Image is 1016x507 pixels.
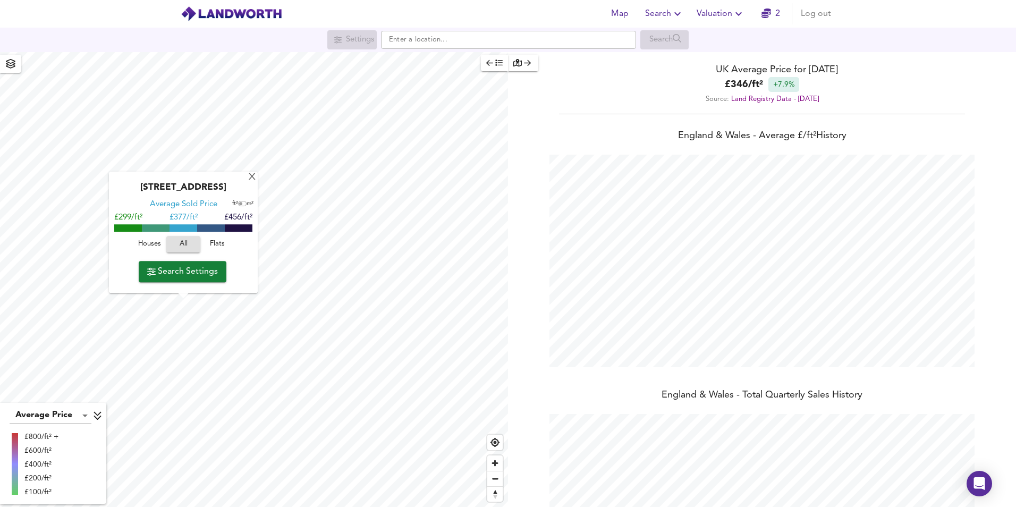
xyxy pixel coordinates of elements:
[768,77,799,92] div: +7.9%
[607,6,632,21] span: Map
[967,471,992,496] div: Open Intercom Messenger
[114,214,142,222] span: £299/ft²
[170,214,198,222] span: £ 377/ft²
[761,6,780,21] a: 2
[24,487,58,497] div: £100/ft²
[248,173,257,183] div: X
[172,239,195,251] span: All
[603,3,637,24] button: Map
[24,459,58,470] div: £400/ft²
[203,239,232,251] span: Flats
[114,183,252,200] div: [STREET_ADDRESS]
[801,6,831,21] span: Log out
[181,6,282,22] img: logo
[797,3,835,24] button: Log out
[487,487,503,502] span: Reset bearing to north
[150,200,217,210] div: Average Sold Price
[247,201,253,207] span: m²
[697,6,745,21] span: Valuation
[327,30,377,49] div: Search for a location first or explore the map
[232,201,238,207] span: ft²
[24,473,58,484] div: £200/ft²
[640,30,689,49] div: Search for a location first or explore the map
[725,78,763,92] b: £ 346 / ft²
[487,471,503,486] button: Zoom out
[132,236,166,253] button: Houses
[200,236,234,253] button: Flats
[487,486,503,502] button: Reset bearing to north
[139,261,226,282] button: Search Settings
[645,6,684,21] span: Search
[508,63,1016,77] div: UK Average Price for [DATE]
[753,3,788,24] button: 2
[692,3,749,24] button: Valuation
[487,435,503,450] button: Find my location
[487,471,503,486] span: Zoom out
[381,31,636,49] input: Enter a location...
[641,3,688,24] button: Search
[731,96,819,103] a: Land Registry Data - [DATE]
[224,214,252,222] span: £456/ft²
[135,239,164,251] span: Houses
[24,432,58,442] div: £800/ft² +
[24,445,58,456] div: £600/ft²
[166,236,200,253] button: All
[508,129,1016,144] div: England & Wales - Average £/ ft² History
[487,455,503,471] button: Zoom in
[508,388,1016,403] div: England & Wales - Total Quarterly Sales History
[508,92,1016,106] div: Source:
[147,264,218,279] span: Search Settings
[10,407,91,424] div: Average Price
